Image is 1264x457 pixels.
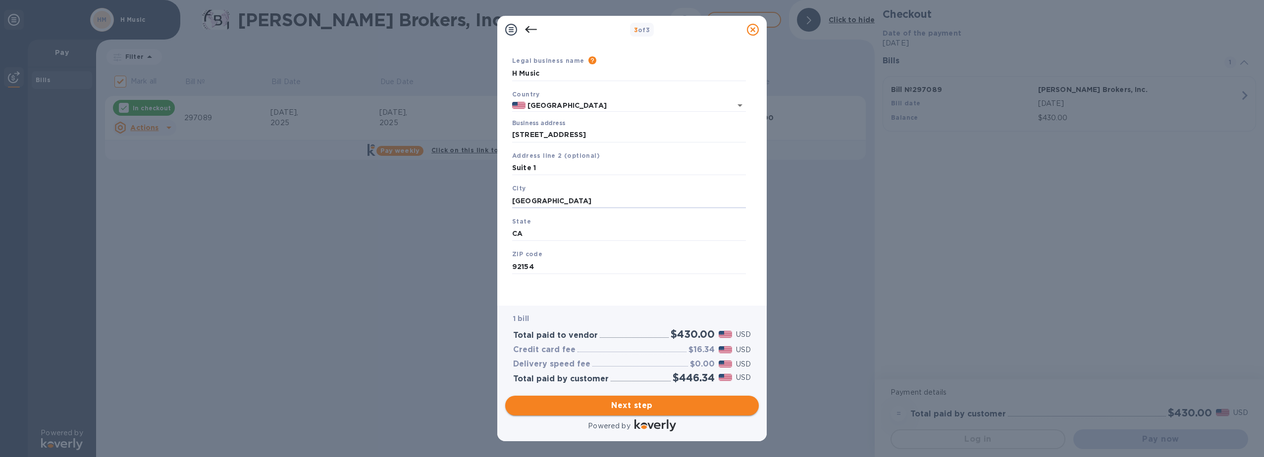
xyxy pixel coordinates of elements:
[719,361,732,367] img: USD
[719,374,732,381] img: USD
[512,91,540,98] b: Country
[513,315,529,322] b: 1 bill
[512,128,746,142] input: Enter address
[719,331,732,338] img: USD
[512,227,746,241] input: Enter state
[512,161,746,176] input: Enter address line 2
[690,360,715,369] h3: $0.00
[736,372,751,383] p: USD
[512,259,746,274] input: Enter ZIP code
[512,102,526,109] img: US
[671,328,715,340] h2: $430.00
[736,359,751,369] p: USD
[736,329,751,340] p: USD
[513,400,751,411] span: Next step
[512,193,746,208] input: Enter city
[719,346,732,353] img: USD
[505,396,759,415] button: Next step
[588,421,630,431] p: Powered by
[733,98,747,112] button: Open
[513,331,598,340] h3: Total paid to vendor
[634,419,676,431] img: Logo
[512,218,531,225] b: State
[736,345,751,355] p: USD
[512,66,746,81] input: Enter legal business name
[634,26,638,34] span: 3
[512,121,565,127] label: Business address
[634,26,650,34] b: of 3
[513,360,590,369] h3: Delivery speed fee
[513,374,609,384] h3: Total paid by customer
[526,99,718,112] input: Select country
[512,152,600,159] b: Address line 2 (optional)
[673,371,715,384] h2: $446.34
[512,250,542,258] b: ZIP code
[513,345,576,355] h3: Credit card fee
[512,184,526,192] b: City
[688,345,715,355] h3: $16.34
[512,57,584,64] b: Legal business name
